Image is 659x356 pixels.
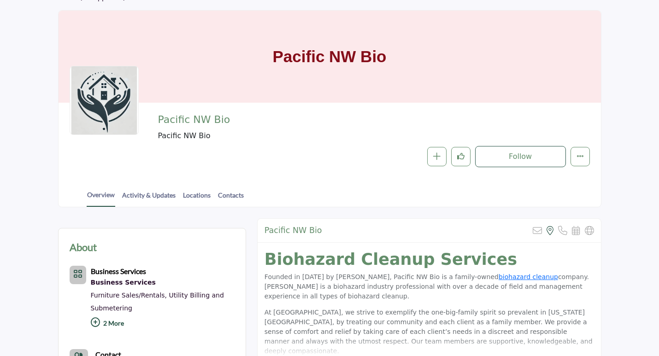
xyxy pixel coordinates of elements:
[70,239,97,255] h2: About
[158,130,453,141] span: Pacific NW Bio
[265,250,517,268] strong: Biohazard Cleanup Services
[265,226,322,235] h2: Pacific NW Bio
[91,292,167,299] a: Furniture Sales/Rentals,
[265,308,594,356] p: At [GEOGRAPHIC_DATA], we strive to exemplify the one-big-family spirit so prevalent in [US_STATE]...
[571,147,590,166] button: More details
[451,147,471,166] button: Like
[91,292,224,312] a: Utility Billing and Submetering
[475,146,566,167] button: Follow
[91,277,235,289] div: Solutions to enhance operations, streamline processes, and support financial and legal aspects of...
[265,272,594,301] p: Founded in [DATE] by [PERSON_NAME], Pacific NW Bio is a family-owned company. [PERSON_NAME] is a ...
[91,277,235,289] a: Business Services
[122,190,176,206] a: Activity & Updates
[273,11,387,103] h1: Pacific NW Bio
[218,190,244,206] a: Contacts
[499,273,558,280] a: biohazard cleanup
[70,266,86,284] button: Category Icon
[87,190,115,207] a: Overview
[158,114,411,126] h2: Pacific NW Bio
[91,267,146,275] b: Business Services
[91,315,235,334] p: 2 More
[91,268,146,275] a: Business Services
[182,190,211,206] a: Locations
